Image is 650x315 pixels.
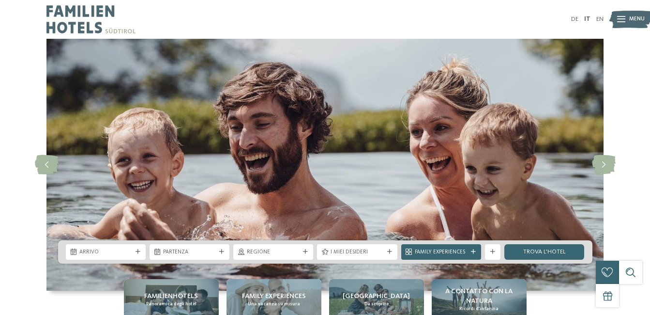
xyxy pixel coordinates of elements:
span: I miei desideri [331,249,383,256]
span: [GEOGRAPHIC_DATA] [343,291,410,301]
span: Partenza [163,249,216,256]
span: Arrivo [79,249,132,256]
span: Family experiences [242,291,306,301]
a: IT [584,16,590,22]
span: Una vacanza su misura [248,301,300,307]
a: DE [571,16,578,22]
span: Da scoprire [364,301,389,307]
a: trova l’hotel [504,244,584,260]
span: Menu [629,16,645,23]
span: Family Experiences [415,249,468,256]
span: Familienhotels [144,291,198,301]
span: Panoramica degli hotel [146,301,197,307]
span: Ricordi d’infanzia [459,306,499,312]
span: A contatto con la natura [436,286,523,306]
a: EN [596,16,604,22]
span: Regione [247,249,300,256]
img: Cercate un hotel con piscina coperta per bambini in Alto Adige? [46,39,604,291]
